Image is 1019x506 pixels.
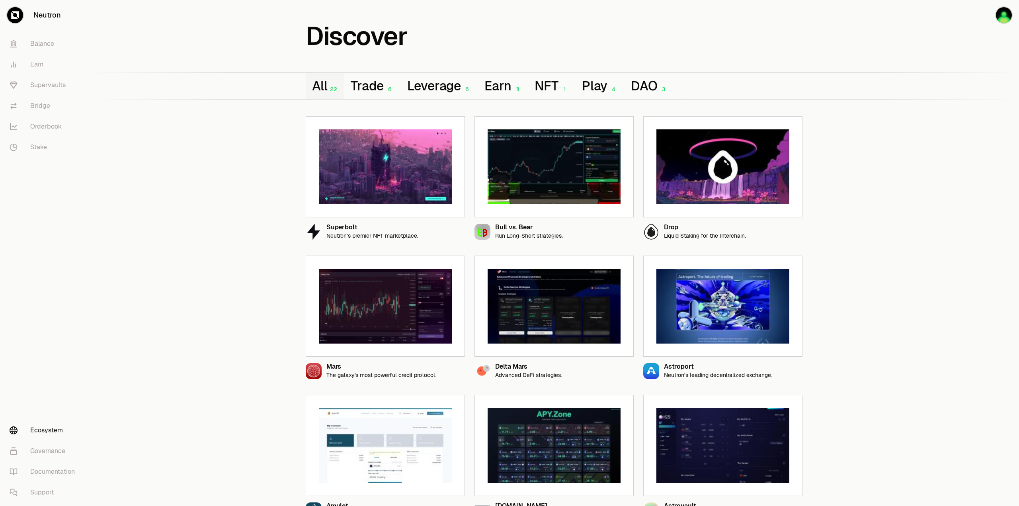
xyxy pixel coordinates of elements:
[576,73,625,99] button: Play
[384,86,394,93] div: 6
[319,408,452,483] img: Amulet preview image
[3,461,86,482] a: Documentation
[511,86,522,93] div: 11
[656,408,789,483] img: Astrovault preview image
[656,129,789,204] img: Drop preview image
[495,232,563,239] p: Run Long-Short strategies.
[326,363,436,370] div: Mars
[319,269,452,344] img: Mars preview image
[3,96,86,116] a: Bridge
[326,232,418,239] p: Neutron’s premier NFT marketplace.
[664,224,746,231] div: Drop
[306,25,407,47] h1: Discover
[3,75,86,96] a: Supervaults
[478,73,528,99] button: Earn
[495,372,562,379] p: Advanced DeFi strategies.
[495,363,562,370] div: Delta Mars
[656,269,789,344] img: Astroport preview image
[3,441,86,461] a: Governance
[488,129,621,204] img: Bull vs. Bear preview image
[664,232,746,239] p: Liquid Staking for the Interchain.
[658,86,668,93] div: 3
[558,86,569,93] div: 1
[664,363,772,370] div: Astroport
[306,73,344,99] button: All
[3,137,86,158] a: Stake
[607,86,618,93] div: 4
[461,86,472,93] div: 6
[3,482,86,503] a: Support
[327,86,338,93] div: 22
[326,224,418,231] div: Superbolt
[528,73,575,99] button: NFT
[996,7,1012,23] img: 主账号
[401,73,478,99] button: Leverage
[326,372,436,379] p: The galaxy's most powerful credit protocol.
[495,224,563,231] div: Bull vs. Bear
[625,73,674,99] button: DAO
[3,116,86,137] a: Orderbook
[344,73,400,99] button: Trade
[488,408,621,483] img: Apy.Zone preview image
[488,269,621,344] img: Delta Mars preview image
[664,372,772,379] p: Neutron’s leading decentralized exchange.
[3,420,86,441] a: Ecosystem
[3,54,86,75] a: Earn
[3,33,86,54] a: Balance
[319,129,452,204] img: Superbolt preview image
